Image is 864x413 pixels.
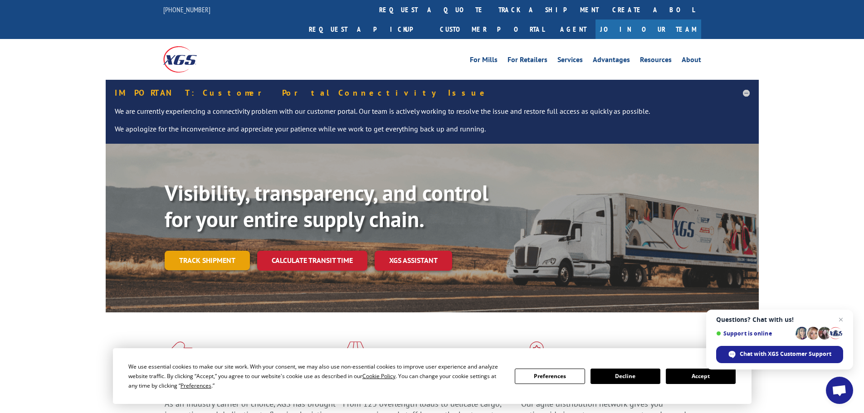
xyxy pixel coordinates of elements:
[596,19,701,39] a: Join Our Team
[508,56,547,66] a: For Retailers
[557,56,583,66] a: Services
[115,106,750,124] p: We are currently experiencing a connectivity problem with our customer portal. Our team is active...
[113,348,752,404] div: Cookie Consent Prompt
[521,341,552,365] img: xgs-icon-flagship-distribution-model-red
[165,179,488,233] b: Visibility, transparency, and control for your entire supply chain.
[826,377,853,404] div: Open chat
[115,89,750,97] h5: IMPORTANT: Customer Portal Connectivity Issue
[433,19,551,39] a: Customer Portal
[682,56,701,66] a: About
[835,314,846,325] span: Close chat
[716,346,843,363] div: Chat with XGS Customer Support
[740,350,831,358] span: Chat with XGS Customer Support
[362,372,395,380] span: Cookie Policy
[128,362,504,390] div: We use essential cookies to make our site work. With your consent, we may also use non-essential ...
[165,341,193,365] img: xgs-icon-total-supply-chain-intelligence-red
[163,5,210,14] a: [PHONE_NUMBER]
[591,369,660,384] button: Decline
[716,330,792,337] span: Support is online
[375,251,452,270] a: XGS ASSISTANT
[165,251,250,270] a: Track shipment
[551,19,596,39] a: Agent
[115,124,750,135] p: We apologize for the inconvenience and appreciate your patience while we work to get everything b...
[257,251,367,270] a: Calculate transit time
[302,19,433,39] a: Request a pickup
[666,369,736,384] button: Accept
[593,56,630,66] a: Advantages
[181,382,211,389] span: Preferences
[470,56,498,66] a: For Mills
[640,56,672,66] a: Resources
[716,316,843,323] span: Questions? Chat with us!
[515,369,585,384] button: Preferences
[343,341,364,365] img: xgs-icon-focused-on-flooring-red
